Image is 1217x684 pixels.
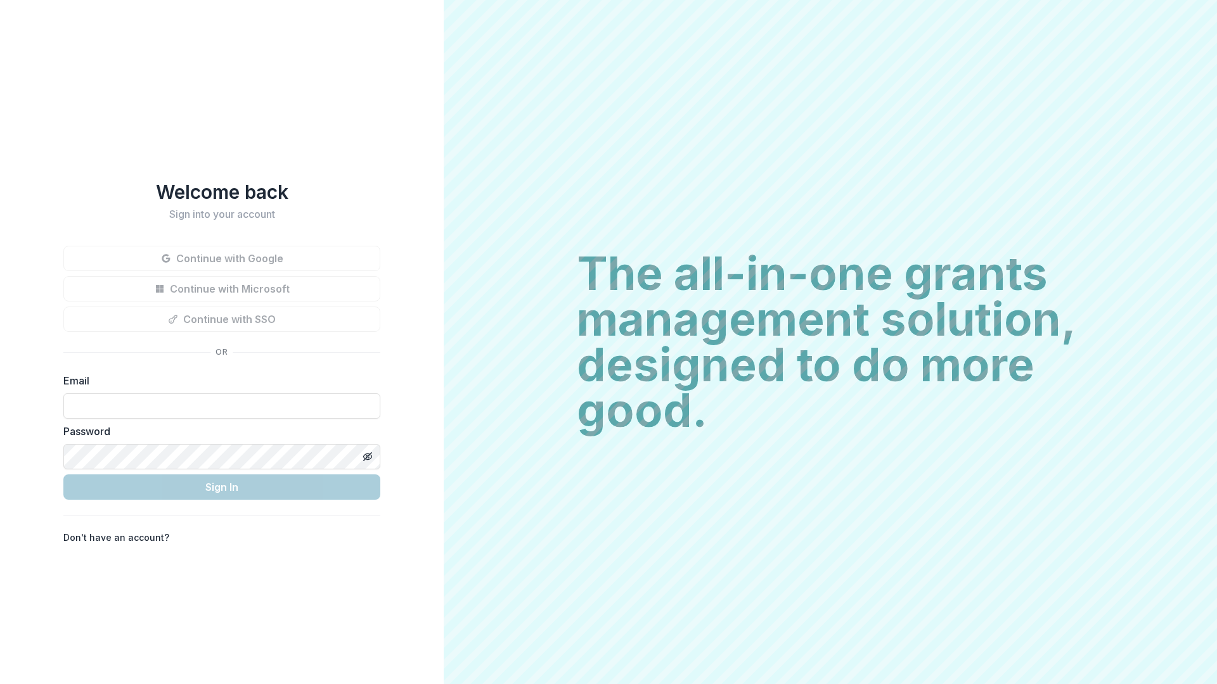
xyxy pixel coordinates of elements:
button: Toggle password visibility [357,446,378,467]
h1: Welcome back [63,180,380,203]
label: Password [63,424,373,439]
button: Sign In [63,474,380,500]
label: Email [63,373,373,388]
button: Continue with Microsoft [63,276,380,301]
p: Don't have an account? [63,531,169,544]
button: Continue with SSO [63,307,380,332]
h2: Sign into your account [63,208,380,220]
button: Continue with Google [63,246,380,271]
